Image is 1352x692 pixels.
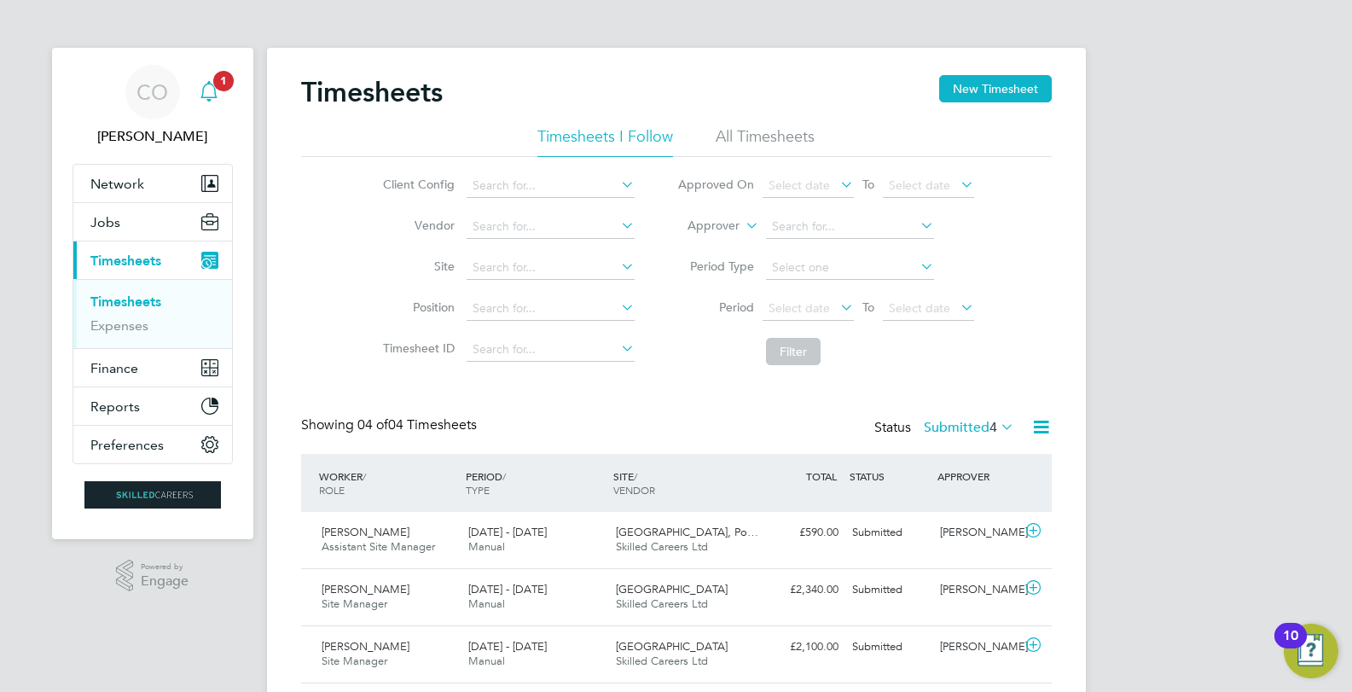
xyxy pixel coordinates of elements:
span: 1 [213,71,234,91]
span: Reports [90,398,140,415]
button: Timesheets [73,241,232,279]
span: Powered by [141,560,189,574]
div: Submitted [845,519,934,547]
img: skilledcareers-logo-retina.png [84,481,221,509]
div: Showing [301,416,480,434]
span: Skilled Careers Ltd [616,654,708,668]
button: Jobs [73,203,232,241]
label: Submitted [924,419,1014,436]
span: Timesheets [90,253,161,269]
span: Jobs [90,214,120,230]
span: Craig O'Donovan [73,126,233,147]
span: Assistant Site Manager [322,539,435,554]
label: Approver [663,218,740,235]
label: Site [378,259,455,274]
span: Manual [468,654,505,668]
input: Search for... [467,215,635,239]
span: [PERSON_NAME] [322,525,409,539]
span: Manual [468,596,505,611]
span: / [502,469,506,483]
label: Period Type [677,259,754,274]
input: Search for... [766,215,934,239]
span: / [363,469,366,483]
label: Position [378,299,455,315]
span: Manual [468,539,505,554]
span: ROLE [319,483,345,497]
span: Site Manager [322,596,387,611]
nav: Main navigation [52,48,253,539]
a: CO[PERSON_NAME] [73,65,233,147]
div: £2,340.00 [757,576,845,604]
span: [GEOGRAPHIC_DATA] [616,582,728,596]
li: Timesheets I Follow [537,126,673,157]
span: Network [90,176,144,192]
span: Site Manager [322,654,387,668]
span: / [634,469,637,483]
a: Go to home page [73,481,233,509]
a: Expenses [90,317,148,334]
span: TOTAL [806,469,837,483]
span: [DATE] - [DATE] [468,582,547,596]
span: Skilled Careers Ltd [616,596,708,611]
span: Select date [889,300,950,316]
button: Network [73,165,232,202]
a: 1 [192,65,226,119]
div: 10 [1283,636,1298,658]
span: Finance [90,360,138,376]
div: £2,100.00 [757,633,845,661]
span: [PERSON_NAME] [322,639,409,654]
label: Vendor [378,218,455,233]
div: SITE [609,461,757,505]
div: STATUS [845,461,934,491]
span: VENDOR [613,483,655,497]
label: Client Config [378,177,455,192]
li: All Timesheets [716,126,815,157]
div: Submitted [845,633,934,661]
a: Timesheets [90,294,161,310]
span: Select date [889,177,950,193]
label: Period [677,299,754,315]
button: Reports [73,387,232,425]
label: Timesheet ID [378,340,455,356]
span: 4 [989,419,997,436]
span: Select date [769,300,830,316]
div: Timesheets [73,279,232,348]
button: Preferences [73,426,232,463]
span: TYPE [466,483,490,497]
div: £590.00 [757,519,845,547]
span: 04 of [357,416,388,433]
div: Submitted [845,576,934,604]
div: PERIOD [461,461,609,505]
span: CO [136,81,168,103]
input: Search for... [467,338,635,362]
span: [PERSON_NAME] [322,582,409,596]
div: [PERSON_NAME] [933,519,1022,547]
span: Engage [141,574,189,589]
button: Filter [766,338,821,365]
span: To [857,296,879,318]
span: To [857,173,879,195]
span: [GEOGRAPHIC_DATA] [616,639,728,654]
h2: Timesheets [301,75,443,109]
span: 04 Timesheets [357,416,477,433]
div: WORKER [315,461,462,505]
span: [DATE] - [DATE] [468,639,547,654]
a: Powered byEngage [116,560,189,592]
input: Search for... [467,256,635,280]
div: [PERSON_NAME] [933,576,1022,604]
button: New Timesheet [939,75,1052,102]
input: Search for... [467,174,635,198]
label: Approved On [677,177,754,192]
div: APPROVER [933,461,1022,491]
input: Select one [766,256,934,280]
button: Finance [73,349,232,387]
button: Open Resource Center, 10 new notifications [1284,624,1338,678]
div: [PERSON_NAME] [933,633,1022,661]
input: Search for... [467,297,635,321]
span: Skilled Careers Ltd [616,539,708,554]
span: [DATE] - [DATE] [468,525,547,539]
span: Preferences [90,437,164,453]
span: [GEOGRAPHIC_DATA], Po… [616,525,758,539]
div: Status [874,416,1018,440]
span: Select date [769,177,830,193]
